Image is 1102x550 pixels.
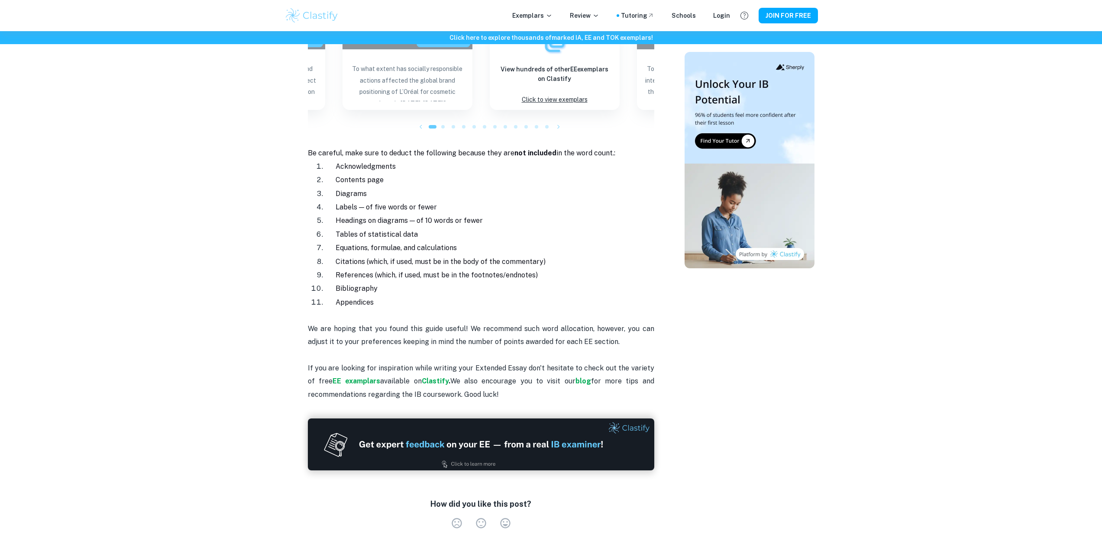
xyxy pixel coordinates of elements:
a: Schools [672,11,696,20]
a: EE examplars [333,377,380,385]
span: Bibliography [336,284,378,293]
p: Exemplars [512,11,553,20]
a: Login [713,11,730,20]
img: Thumbnail [685,52,814,268]
span: Equations, formulae, and calculations [336,244,457,252]
span: Appendices [336,298,374,306]
span: Headings on diagrams — of 10 words or fewer [336,216,483,225]
span: Be careful, make sure to deduct the following because they are in the word count.: [308,149,615,157]
p: Click to view exemplars [522,94,588,106]
strong: . [449,377,450,385]
button: JOIN FOR FREE [759,8,818,23]
h6: How did you like this post? [430,498,531,510]
a: Tutoring [621,11,654,20]
button: Help and Feedback [737,8,752,23]
img: Clastify logo [284,7,339,24]
img: Ad [308,418,654,470]
span: Citations (which, if used, must be in the body of the commentary) [336,257,546,266]
strong: not included [514,149,556,157]
span: References (which, if used, must be in the footnotes/endnotes) [336,271,538,279]
a: Clastify [422,377,449,385]
a: ExemplarsView hundreds of otherEEexemplars on ClastifyClick to view exemplars [490,23,620,110]
p: Review [570,11,599,20]
span: Labels — of five words or fewer [336,203,437,211]
p: To what extent has socially responsible actions affected the global brand positioning of L’Oréal ... [349,63,465,101]
span: Diagrams [336,190,367,198]
span: Tables of statistical data [336,230,418,238]
h6: Click here to explore thousands of marked IA, EE and TOK exemplars ! [2,33,1100,42]
p: We are hoping that you found this guide useful! We recommend such word allocation, however, you c... [308,309,654,401]
a: Blog exemplar: To what extent has Slovak government intTo what extent has Slovak government inter... [637,23,767,110]
a: Blog exemplar: To what extent has socially responsible Grade received:ATo what extent has sociall... [343,23,472,110]
span: Contents page [336,176,384,184]
h6: View hundreds of other EE exemplars on Clastify [497,64,613,84]
p: To what extent has Slovak government intervention been successful in reducing the negative extern... [644,63,760,101]
span: Acknowledgments [336,162,396,170]
a: blog [575,377,591,385]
